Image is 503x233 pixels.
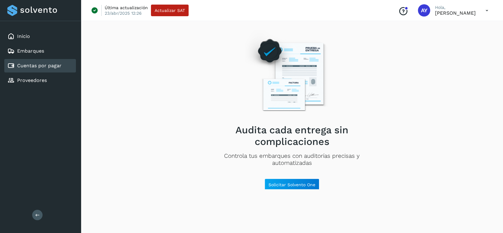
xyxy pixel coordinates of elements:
[105,5,148,10] p: Última actualización
[105,10,142,16] p: 23/abr/2025 12:26
[205,153,379,167] p: Controla tus embarques con auditorías precisas y automatizadas
[435,10,476,16] p: Andrea Yamilet Hernández
[4,74,76,87] div: Proveedores
[265,179,319,191] button: Solicitar Solvento One
[4,44,76,58] div: Embarques
[17,77,47,83] a: Proveedores
[17,33,30,39] a: Inicio
[4,59,76,72] div: Cuentas por pagar
[17,48,44,54] a: Embarques
[155,8,185,13] span: Actualizar SAT
[151,5,189,16] button: Actualizar SAT
[239,30,345,119] img: Empty state image
[205,124,379,148] h2: Audita cada entrega sin complicaciones
[268,183,315,187] span: Solicitar Solvento One
[4,30,76,43] div: Inicio
[435,5,476,10] p: Hola,
[17,63,62,68] a: Cuentas por pagar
